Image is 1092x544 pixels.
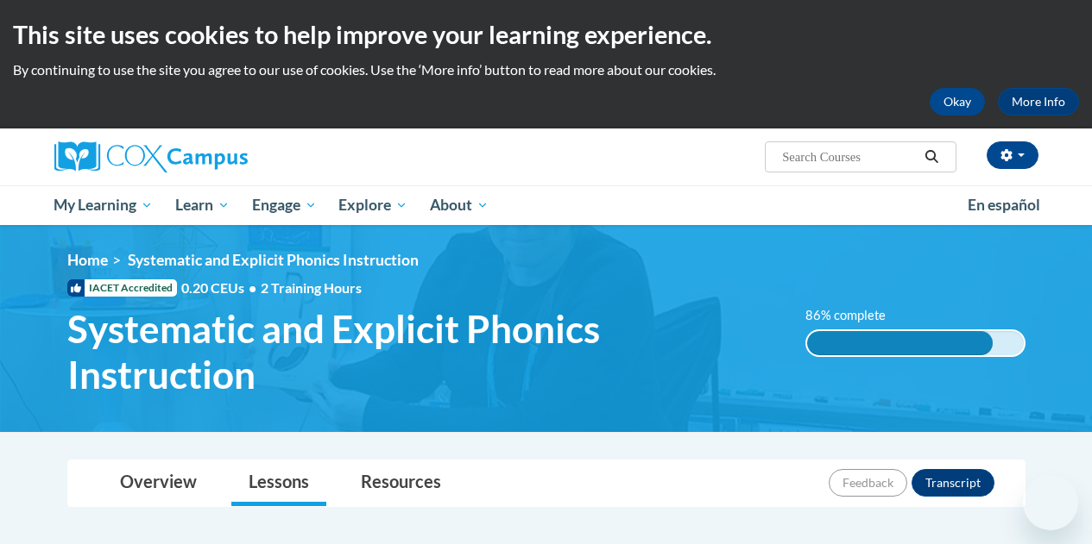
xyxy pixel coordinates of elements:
[181,278,261,297] span: 0.20 CEUs
[807,331,994,355] div: 86% complete
[41,185,1051,225] div: Main menu
[67,306,780,397] span: Systematic and Explicit Phonics Instruction
[344,460,458,506] a: Resources
[968,196,1040,214] span: En español
[987,141,1038,169] button: Account Settings
[13,60,1079,79] p: By continuing to use the site you agree to our use of cookies. Use the ‘More info’ button to read...
[912,469,994,497] button: Transcript
[930,88,985,116] button: Okay
[103,460,214,506] a: Overview
[54,195,153,216] span: My Learning
[829,469,907,497] button: Feedback
[43,185,165,225] a: My Learning
[998,88,1079,116] a: More Info
[338,195,407,216] span: Explore
[261,279,362,296] span: 2 Training Hours
[805,306,905,325] label: 86% complete
[430,195,489,216] span: About
[164,185,241,225] a: Learn
[419,185,500,225] a: About
[1023,475,1078,530] iframe: Button to launch messaging window
[175,195,230,216] span: Learn
[67,279,177,297] span: IACET Accredited
[249,279,256,296] span: •
[241,185,328,225] a: Engage
[54,141,365,172] a: Cox Campus
[13,17,1079,52] h2: This site uses cookies to help improve your learning experience.
[956,187,1051,223] a: En español
[231,460,326,506] a: Lessons
[252,195,317,216] span: Engage
[327,185,419,225] a: Explore
[128,251,419,269] span: Systematic and Explicit Phonics Instruction
[918,147,944,167] button: Search
[54,141,248,172] img: Cox Campus
[67,251,108,269] a: Home
[780,147,918,167] input: Search Courses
